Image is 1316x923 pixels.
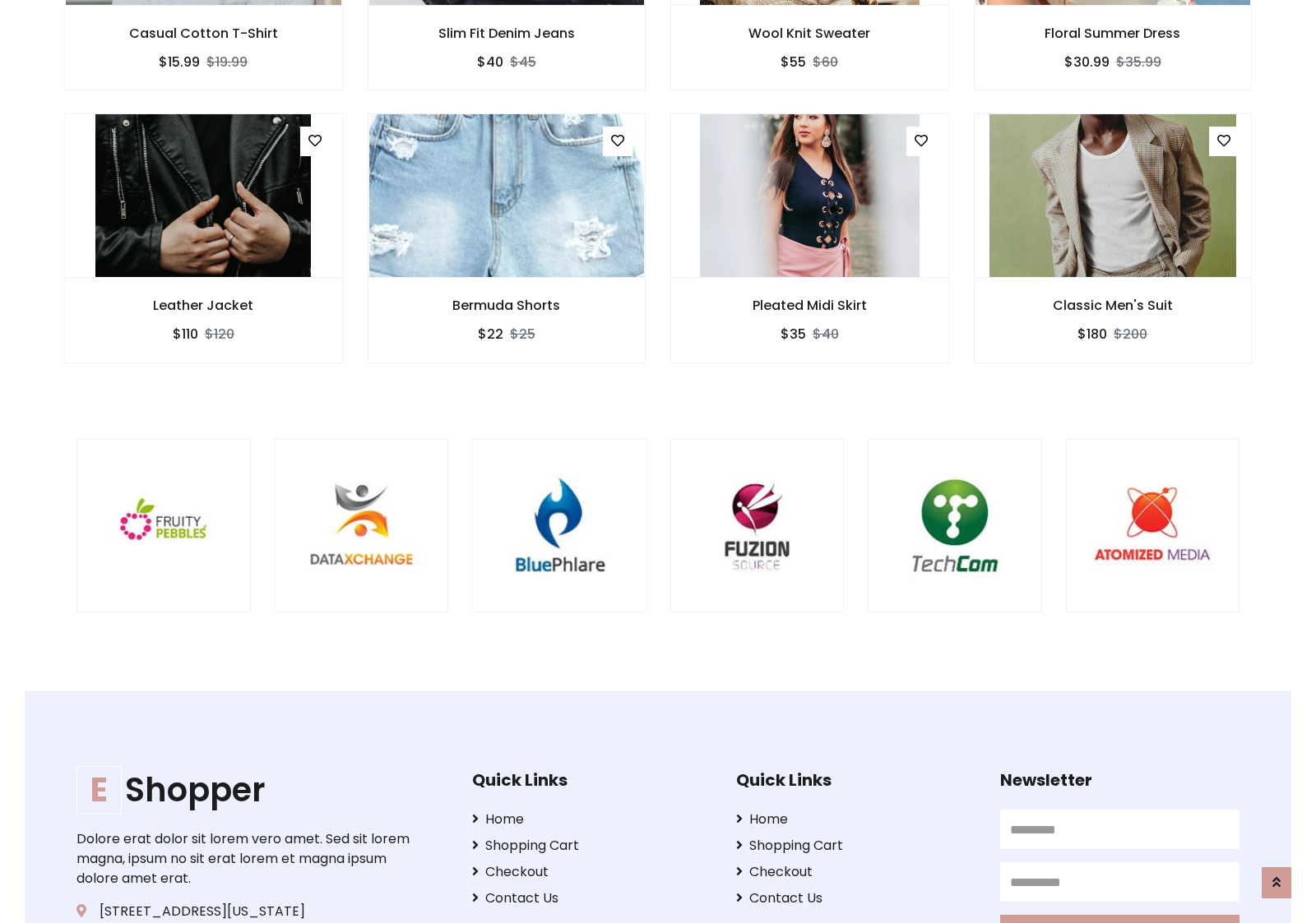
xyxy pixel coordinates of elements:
[736,862,975,882] a: Checkout
[76,902,420,921] p: [STREET_ADDRESS][US_STATE]
[736,888,975,908] a: Contact Us
[472,770,711,790] h5: Quick Links
[76,770,420,810] a: EShopper
[736,770,975,790] h5: Quick Links
[173,326,198,342] h6: $110
[813,325,839,344] del: $40
[478,326,503,342] h6: $22
[368,25,646,41] h6: Slim Fit Denim Jeans
[510,325,535,344] del: $25
[671,25,948,41] h6: Wool Knit Sweater
[1116,53,1161,72] del: $35.99
[472,836,711,856] a: Shopping Cart
[206,53,248,72] del: $19.99
[472,888,711,908] a: Contact Us
[1000,770,1240,790] h5: Newsletter
[813,53,838,72] del: $60
[736,836,975,856] a: Shopping Cart
[1114,325,1147,344] del: $200
[510,53,536,72] del: $45
[781,326,806,342] h6: $35
[975,25,1252,41] h6: Floral Summer Dress
[205,325,234,344] del: $120
[159,54,200,70] h6: $15.99
[76,829,420,888] p: Dolore erat dolor sit lorem vero amet. Sed sit lorem magna, ipsum no sit erat lorem et magna ipsu...
[76,770,420,810] h1: Shopper
[472,810,711,829] a: Home
[368,298,646,313] h6: Bermuda Shorts
[975,298,1252,313] h6: Classic Men's Suit
[65,25,342,41] h6: Casual Cotton T-Shirt
[781,54,806,70] h6: $55
[671,298,948,313] h6: Pleated Midi Skirt
[736,810,975,829] a: Home
[472,862,711,882] a: Checkout
[1064,54,1110,70] h6: $30.99
[65,298,342,313] h6: Leather Jacket
[76,766,122,814] span: E
[477,54,503,70] h6: $40
[1077,326,1107,342] h6: $180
